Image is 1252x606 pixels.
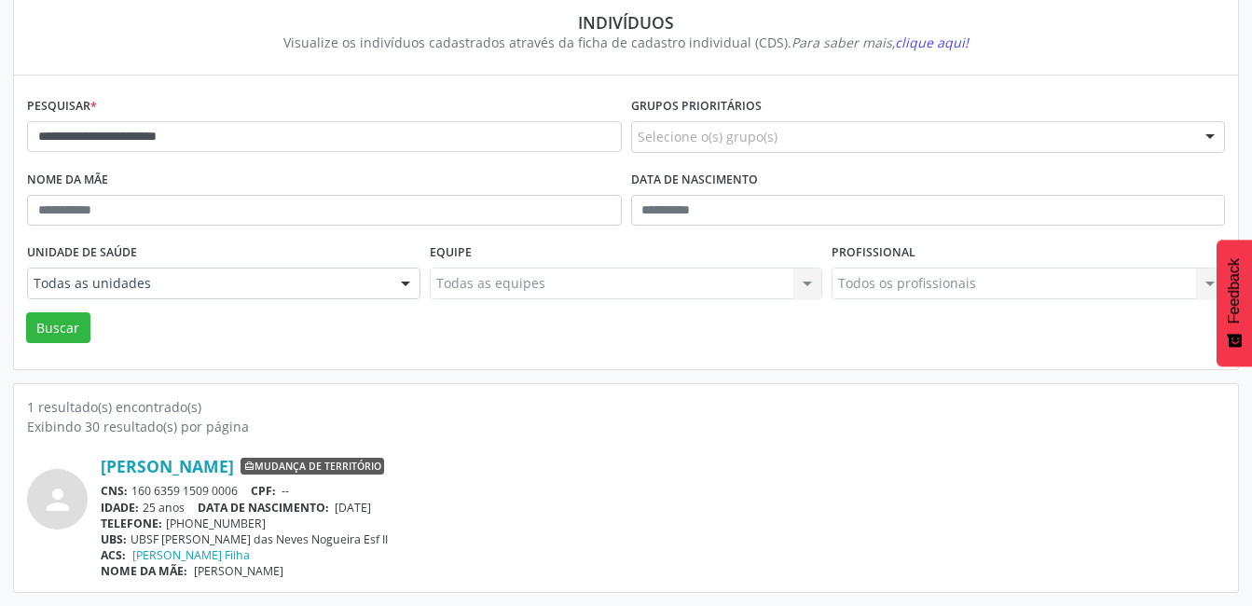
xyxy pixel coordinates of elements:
label: Nome da mãe [27,166,108,195]
span: Mudança de território [241,458,384,475]
span: DATA DE NASCIMENTO: [198,500,329,516]
span: IDADE: [101,500,139,516]
div: UBSF [PERSON_NAME] das Neves Nogueira Esf II [101,531,1225,547]
span: UBS: [101,531,127,547]
span: Feedback [1226,258,1243,324]
a: [PERSON_NAME] [101,456,234,476]
div: 25 anos [101,500,1225,516]
label: Pesquisar [27,92,97,121]
label: Data de nascimento [631,166,758,195]
div: Visualize os indivíduos cadastrados através da ficha de cadastro individual (CDS). [40,33,1212,52]
span: CNS: [101,483,128,499]
label: Profissional [832,239,915,268]
span: TELEFONE: [101,516,162,531]
i: person [41,483,75,516]
button: Buscar [26,312,90,344]
span: [DATE] [335,500,371,516]
span: ACS: [101,547,126,563]
div: Exibindo 30 resultado(s) por página [27,417,1225,436]
i: Para saber mais, [791,34,969,51]
span: Todas as unidades [34,274,382,293]
span: [PERSON_NAME] [194,563,283,579]
span: clique aqui! [895,34,969,51]
label: Equipe [430,239,472,268]
button: Feedback - Mostrar pesquisa [1217,240,1252,366]
label: Grupos prioritários [631,92,762,121]
label: Unidade de saúde [27,239,137,268]
span: CPF: [251,483,276,499]
div: 160 6359 1509 0006 [101,483,1225,499]
div: 1 resultado(s) encontrado(s) [27,397,1225,417]
span: -- [282,483,289,499]
a: [PERSON_NAME] Filha [132,547,250,563]
span: NOME DA MÃE: [101,563,187,579]
div: [PHONE_NUMBER] [101,516,1225,531]
div: Indivíduos [40,12,1212,33]
span: Selecione o(s) grupo(s) [638,127,777,146]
